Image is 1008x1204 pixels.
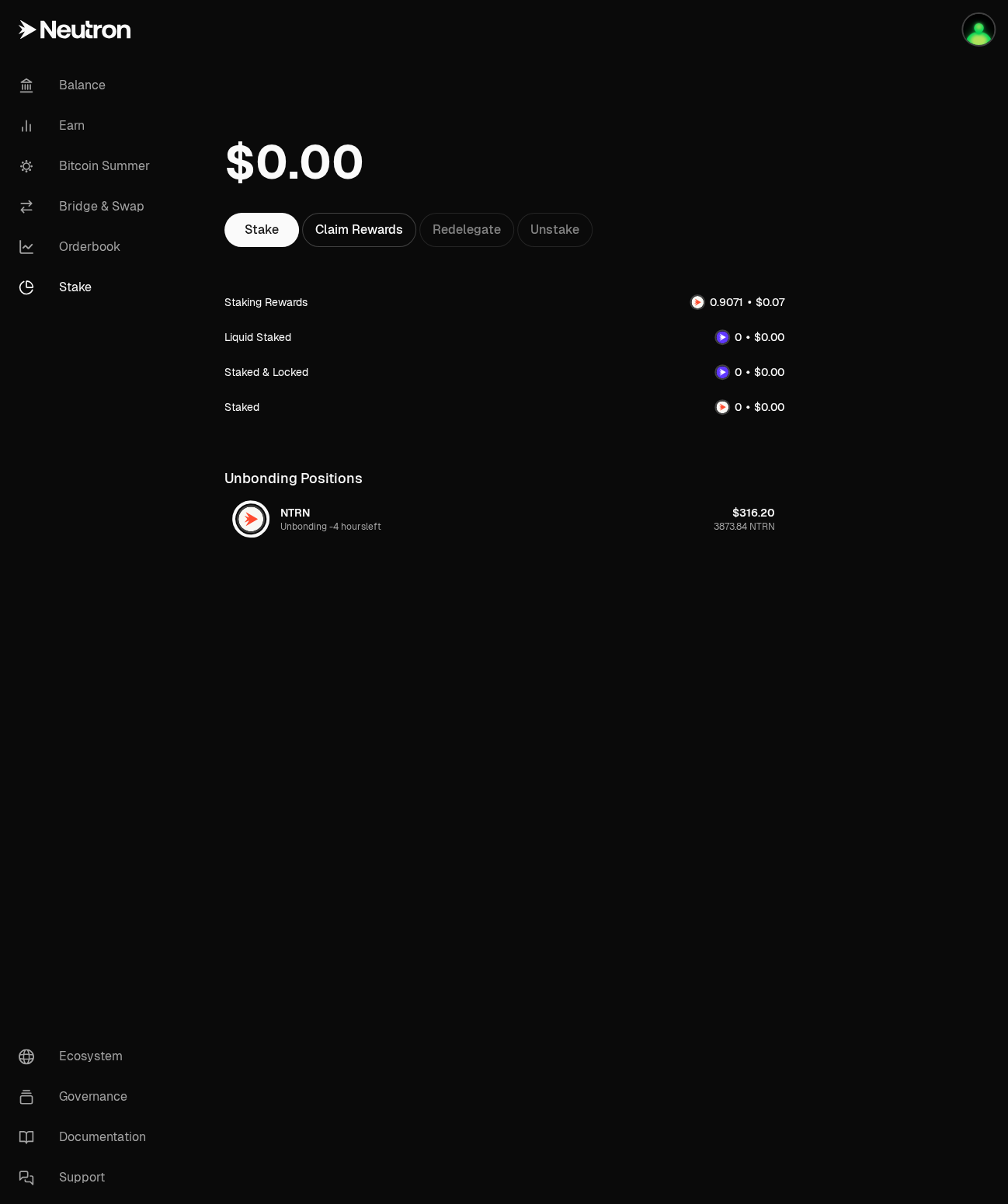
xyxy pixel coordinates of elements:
[691,296,704,308] img: NTRN Logo
[716,331,728,343] img: dNTRN Logo
[333,520,381,533] span: 4 hours left
[716,401,728,413] img: NTRN Logo
[224,213,299,247] a: Stake
[6,186,168,227] a: Bridge & Swap
[6,1077,168,1117] a: Governance
[224,399,259,415] div: Staked
[224,364,308,380] div: Staked & Locked
[6,146,168,186] a: Bitcoin Summer
[6,227,168,267] a: Orderbook
[732,505,775,520] div: $316.20
[224,294,308,310] div: Staking Rewards
[224,329,291,345] div: Liquid Staked
[238,506,263,531] img: NTRN Logo
[224,461,784,496] div: Unbonding Positions
[714,520,775,533] div: 3873.84 NTRN
[6,267,168,308] a: Stake
[280,520,333,533] span: Unbonding -
[280,505,310,520] div: NTRN
[6,1036,168,1077] a: Ecosystem
[716,366,728,378] img: dNTRN Logo
[6,106,168,146] a: Earn
[302,213,416,247] div: Claim Rewards
[6,65,168,106] a: Balance
[6,1157,168,1198] a: Support
[963,14,994,45] img: Keplr primary wallet
[6,1117,168,1157] a: Documentation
